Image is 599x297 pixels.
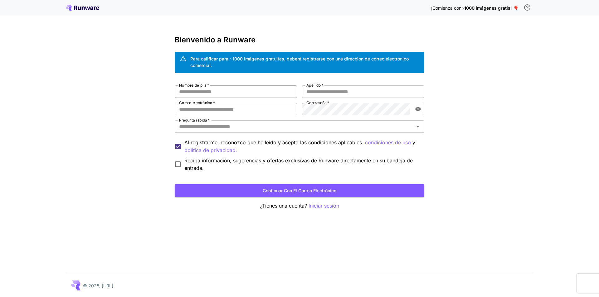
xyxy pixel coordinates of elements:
font: Bienvenido a Runware [175,35,256,44]
font: Apellido [306,83,321,88]
font: y [412,139,415,146]
font: Nombre de pila [179,83,207,88]
font: Reciba información, sugerencias y ofertas exclusivas de Runware directamente en su bandeja de ent... [184,157,413,171]
font: Correo electrónico [179,100,212,105]
button: Para calificar para obtener crédito gratuito, debe registrarse con una dirección de correo electr... [521,1,533,14]
font: Para calificar para ~1000 imágenes gratuitas, deberá registrarse con una dirección de correo elec... [190,56,409,68]
font: condiciones de uso [365,139,411,146]
button: Al registrarme, reconozco que he leído y acepto las condiciones aplicables. y política de privaci... [365,139,411,146]
button: Al registrarme, reconozco que he leído y acepto las condiciones aplicables. condiciones de uso y [184,146,237,154]
font: Iniciar sesión [309,203,339,209]
button: alternar visibilidad de contraseña [412,103,424,115]
font: ~1000 imágenes gratis! 🎈 [461,5,519,11]
font: ¿Tienes una cuenta? [260,203,307,209]
font: política de privacidad. [184,147,237,153]
font: © 2025, [URL] [83,283,113,288]
button: Abierto [413,122,422,131]
font: Pregunta rápida [179,118,207,122]
button: Iniciar sesión [309,202,339,210]
font: ¡Comienza con [431,5,461,11]
font: Contraseña [306,100,327,105]
font: Continuar con el correo electrónico [263,188,336,193]
font: Al registrarme, reconozco que he leído y acepto las condiciones aplicables. [184,139,363,146]
button: Continuar con el correo electrónico [175,184,424,197]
